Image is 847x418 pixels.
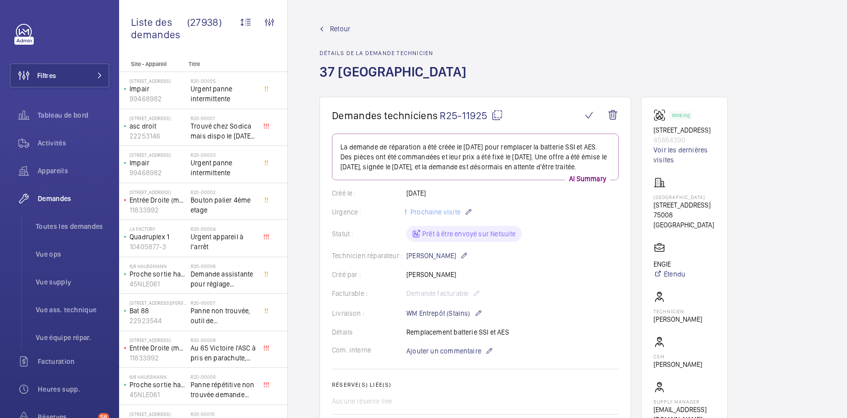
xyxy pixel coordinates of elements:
p: AI Summary [565,174,610,184]
p: 22923544 [130,316,187,326]
p: [STREET_ADDRESS] [130,115,187,121]
h2: Réserve(s) liée(s) [332,381,619,388]
h2: R20-00010 [191,411,256,417]
span: Tableau de bord [38,110,109,120]
span: Filtres [37,70,56,80]
p: Entrée Droite (monte-charge) [130,195,187,205]
span: Appareils [38,166,109,176]
span: Facturation [38,356,109,366]
p: WM Entrepôt (Stains) [406,307,482,319]
p: [GEOGRAPHIC_DATA] [653,194,716,200]
span: Vue supply [36,277,109,287]
p: 99468982 [130,168,187,178]
a: Voir les dernières visites [653,145,716,165]
span: Liste des demandes [131,16,187,41]
p: [STREET_ADDRESS][PERSON_NAME] [130,300,187,306]
span: Urgent panne intermittente [191,158,256,178]
span: Panne répétitive non trouvée demande assistance expert technique [191,380,256,400]
p: [STREET_ADDRESS] [653,200,716,210]
p: Supply manager [653,399,716,405]
p: 45NLE061 [130,279,187,289]
a: Étendu [653,269,685,279]
span: Panne non trouvée, outil de déverouillouge impératif pour le diagnostic [191,306,256,326]
p: [STREET_ADDRESS] [130,411,187,417]
p: 10405877-3 [130,242,187,252]
p: asc droit [130,121,187,131]
p: 6/8 Haussmann [130,374,187,380]
p: CSM [653,353,702,359]
span: Ajouter un commentaire [406,346,481,356]
p: 85864390 [653,135,716,145]
p: 75008 [GEOGRAPHIC_DATA] [653,210,716,230]
span: Trouvé chez Sodica mais dispo le [DATE] [URL][DOMAIN_NAME] [191,121,256,141]
span: Vue ops [36,249,109,259]
p: Proche sortie hall Pelletier [130,380,187,390]
span: Vue ass. technique [36,305,109,315]
p: [STREET_ADDRESS] [130,337,187,343]
p: [STREET_ADDRESS] [130,189,187,195]
p: Bat 88 [130,306,187,316]
span: Retour [330,24,350,34]
p: Titre [189,61,254,68]
p: [PERSON_NAME] [653,359,702,369]
p: Impair [130,158,187,168]
span: Toutes les demandes [36,221,109,231]
p: [STREET_ADDRESS] [653,125,716,135]
img: fire_alarm.svg [653,109,669,121]
span: Urgent panne intermittente [191,84,256,104]
h2: R20-00001 [191,115,256,121]
p: Entrée Droite (monte-charge) [130,343,187,353]
p: Working [672,114,690,117]
span: Demandes techniciens [332,109,438,122]
p: 11833992 [130,353,187,363]
p: Site - Appareil [119,61,185,68]
span: Vue équipe répar. [36,333,109,343]
h2: R20-00005 [191,78,256,84]
h2: R20-00009 [191,374,256,380]
span: Demandes [38,194,109,204]
p: La Factory [130,226,187,232]
p: Quadruplex 1 [130,232,187,242]
h2: R20-00006 [191,263,256,269]
h2: Détails de la demande technicien [320,50,472,57]
span: R25-11925 [440,109,503,122]
span: Heures supp. [38,384,109,394]
span: Au 65 Victoire l'ASC à pris en parachute, toutes les sécu coupé, il est au 3 ème, asc sans machin... [191,343,256,363]
p: 45NLE061 [130,390,187,400]
p: [PERSON_NAME] [653,314,702,324]
p: 99468982 [130,94,187,104]
span: Bouton palier 4ème etage [191,195,256,215]
p: 22253146 [130,131,187,141]
p: 11833992 [130,205,187,215]
span: Demande assistante pour réglage d'opérateurs porte cabine double accès [191,269,256,289]
h2: R20-00004 [191,226,256,232]
h2: R20-00008 [191,337,256,343]
p: Proche sortie hall Pelletier [130,269,187,279]
p: [STREET_ADDRESS] [130,78,187,84]
p: [STREET_ADDRESS] [130,152,187,158]
span: Urgent appareil à l’arrêt [191,232,256,252]
h2: R20-00003 [191,152,256,158]
p: ENGIE [653,259,685,269]
p: Impair [130,84,187,94]
h2: R20-00007 [191,300,256,306]
p: [PERSON_NAME] [406,250,468,262]
button: Filtres [10,64,109,87]
p: 6/8 Haussmann [130,263,187,269]
h2: R20-00002 [191,189,256,195]
span: Prochaine visite [408,208,460,216]
p: Technicien [653,308,702,314]
p: La demande de réparation a été créée le [DATE] pour remplacer la batterie SSI et AES. Des pièces ... [340,142,610,172]
h1: 37 [GEOGRAPHIC_DATA] [320,63,472,97]
span: Activités [38,138,109,148]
